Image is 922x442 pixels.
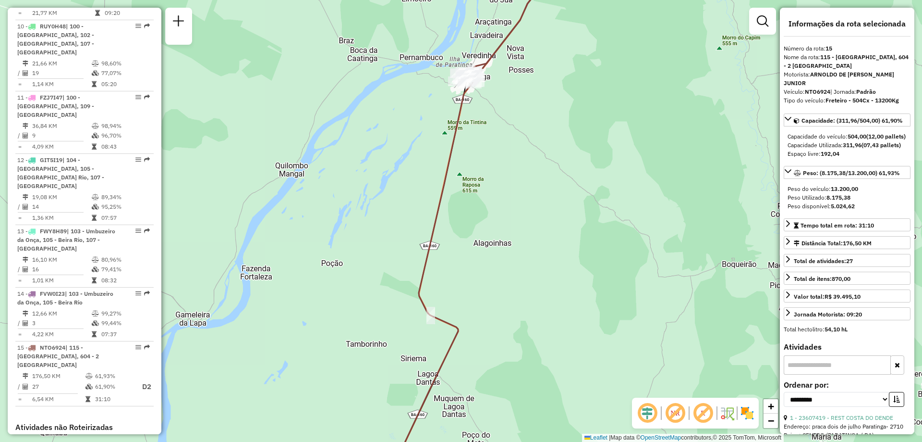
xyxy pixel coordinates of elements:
div: Endereço: praca dois de julho Paratinga- 2710 [784,422,910,431]
i: Distância Total [23,61,28,66]
span: | 115 - [GEOGRAPHIC_DATA], 604 - 2 [GEOGRAPHIC_DATA] [17,344,99,368]
i: % de utilização do peso [92,311,99,316]
strong: 192,04 [821,150,839,157]
a: Nova sessão e pesquisa [169,12,188,33]
td: 36,84 KM [32,121,91,131]
a: Tempo total em rota: 31:10 [784,218,910,231]
td: 176,50 KM [32,371,85,381]
i: % de utilização da cubagem [85,384,93,390]
td: / [17,381,22,393]
td: 6,54 KM [32,394,85,404]
td: = [17,394,22,404]
td: 4,22 KM [32,329,91,339]
strong: (12,00 pallets) [866,133,906,140]
td: 1,14 KM [32,79,91,89]
button: Ordem crescente [889,392,904,407]
td: 95,25% [101,202,149,212]
div: Capacidade: (311,96/504,00) 61,90% [784,128,910,162]
em: Opções [135,228,141,234]
td: 1,36 KM [32,213,91,223]
a: Jornada Motorista: 09:20 [784,307,910,320]
span: FWY8H89 [40,227,67,235]
i: Distância Total [23,257,28,263]
em: Rota exportada [144,290,150,296]
img: Fluxo de ruas [719,405,735,421]
h4: Informações da rota selecionada [784,19,910,28]
i: % de utilização da cubagem [92,266,99,272]
i: Total de Atividades [23,266,28,272]
div: Capacidade do veículo: [788,132,907,141]
td: 16,10 KM [32,255,91,265]
div: Bairro: CENTRO (PARATINGA / BA) [784,431,910,440]
td: 19,08 KM [32,192,91,202]
td: = [17,142,22,152]
div: Valor total: [794,292,861,301]
span: 15 - [17,344,99,368]
a: Peso: (8.175,38/13.200,00) 61,93% [784,166,910,179]
div: Total hectolitro: [784,325,910,334]
img: Exibir/Ocultar setores [740,405,755,421]
strong: (07,43 pallets) [861,141,901,149]
em: Rota exportada [144,344,150,350]
label: Ordenar por: [784,379,910,391]
div: Total de itens: [794,275,850,283]
em: Opções [135,344,141,350]
i: % de utilização do peso [92,123,99,129]
td: = [17,329,22,339]
i: Total de Atividades [23,320,28,326]
strong: 115 - [GEOGRAPHIC_DATA], 604 - 2 [GEOGRAPHIC_DATA] [784,53,909,69]
td: 07:37 [101,329,149,339]
a: Zoom in [764,399,778,414]
span: + [768,400,774,412]
td: 98,60% [101,59,149,68]
td: / [17,265,22,274]
strong: NTO6924 [805,88,830,95]
div: Jornada Motorista: 09:20 [794,310,862,319]
a: Total de itens:870,00 [784,272,910,285]
td: 19 [32,68,91,78]
div: Motorista: [784,70,910,88]
td: 12,66 KM [32,309,91,318]
td: 1,01 KM [32,276,91,285]
td: 27 [32,381,85,393]
i: Distância Total [23,311,28,316]
td: 07:57 [101,213,149,223]
i: Total de Atividades [23,133,28,139]
td: 31:10 [95,394,133,404]
i: % de utilização do peso [92,257,99,263]
div: Capacidade Utilizada: [788,141,907,150]
em: Opções [135,94,141,100]
strong: 870,00 [832,275,850,282]
strong: 8.175,38 [826,194,850,201]
span: Exibir rótulo [691,402,715,425]
strong: R$ 39.495,10 [825,293,861,300]
span: | Jornada: [830,88,876,95]
td: 08:43 [101,142,149,152]
strong: Padrão [856,88,876,95]
strong: 15 [825,45,832,52]
td: 4,09 KM [32,142,91,152]
td: 14 [32,202,91,212]
td: / [17,131,22,140]
td: 08:32 [101,276,149,285]
strong: 504,00 [848,133,866,140]
td: 96,70% [101,131,149,140]
i: Tempo total em rota [92,215,97,221]
div: Peso Utilizado: [788,193,907,202]
td: = [17,79,22,89]
i: Distância Total [23,373,28,379]
i: % de utilização do peso [92,61,99,66]
i: % de utilização do peso [85,373,93,379]
span: 14 - [17,290,113,306]
td: 05:20 [101,79,149,89]
em: Opções [135,157,141,163]
span: 176,50 KM [843,240,872,247]
span: GIT5I19 [40,156,62,164]
i: Tempo total em rota [92,144,97,150]
span: − [768,415,774,427]
div: Veículo: [784,88,910,96]
i: Tempo total em rota [92,81,97,87]
td: = [17,276,22,285]
span: | 103 - Umbuzeiro da Onça, 105 - Beira Rio [17,290,113,306]
strong: 13.200,00 [831,185,858,192]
